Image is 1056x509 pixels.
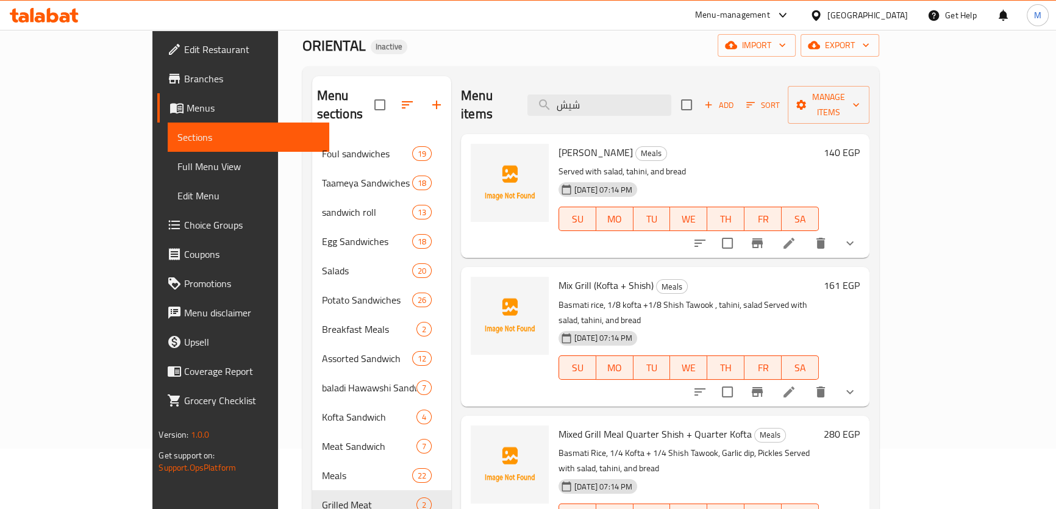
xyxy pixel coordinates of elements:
[569,481,637,493] span: [DATE] 07:14 PM
[157,93,329,123] a: Menus
[685,377,715,407] button: sort-choices
[187,101,319,115] span: Menus
[412,293,432,307] div: items
[417,382,431,394] span: 7
[755,428,785,442] span: Meals
[471,277,549,355] img: Mix Grill (Kofta + Shish)
[177,188,319,203] span: Edit Menu
[157,386,329,415] a: Grocery Checklist
[157,35,329,64] a: Edit Restaurant
[656,279,688,294] div: Meals
[788,86,869,124] button: Manage items
[302,32,366,59] span: ORIENTAL
[416,322,432,336] div: items
[569,332,637,344] span: [DATE] 07:14 PM
[159,427,188,443] span: Version:
[749,210,777,228] span: FR
[168,152,329,181] a: Full Menu View
[699,96,738,115] button: Add
[787,359,814,377] span: SA
[471,425,549,504] img: Mixed Grill Meal Quarter Shish + Quarter Kofta
[754,428,786,443] div: Meals
[638,359,666,377] span: TU
[601,359,629,377] span: MO
[601,210,629,228] span: MO
[157,357,329,386] a: Coverage Report
[416,380,432,395] div: items
[312,198,452,227] div: sandwich roll13
[715,230,740,256] span: Select to update
[635,146,667,161] div: Meals
[157,240,329,269] a: Coupons
[157,327,329,357] a: Upsell
[184,335,319,349] span: Upsell
[471,144,549,222] img: Shish Tawook
[558,425,752,443] span: Mixed Grill Meal Quarter Shish + Quarter Kofta
[322,176,412,190] span: Taameya Sandwiches
[797,90,860,120] span: Manage items
[596,207,633,231] button: MO
[558,355,596,380] button: SU
[564,210,591,228] span: SU
[412,176,432,190] div: items
[782,385,796,399] a: Edit menu item
[413,294,431,306] span: 26
[157,210,329,240] a: Choice Groups
[312,432,452,461] div: Meat Sandwich7
[707,355,744,380] button: TH
[835,377,865,407] button: show more
[633,207,671,231] button: TU
[417,441,431,452] span: 7
[322,410,416,424] div: Kofta Sandwich
[413,470,431,482] span: 22
[413,353,431,365] span: 12
[177,159,319,174] span: Full Menu View
[168,181,329,210] a: Edit Menu
[657,280,687,294] span: Meals
[413,236,431,247] span: 18
[322,322,416,336] span: Breakfast Meals
[827,9,908,22] div: [GEOGRAPHIC_DATA]
[718,34,796,57] button: import
[157,269,329,298] a: Promotions
[184,218,319,232] span: Choice Groups
[184,364,319,379] span: Coverage Report
[417,411,431,423] span: 4
[322,380,416,395] span: baladi Hawawshi Sandwich
[312,344,452,373] div: Assorted Sandwich12
[157,64,329,93] a: Branches
[371,40,407,54] div: Inactive
[558,164,819,179] p: Served with salad, tahini, and bread
[824,144,860,161] h6: 140 EGP
[824,425,860,443] h6: 280 EGP
[159,447,215,463] span: Get support on:
[699,96,738,115] span: Add item
[746,98,780,112] span: Sort
[727,38,786,53] span: import
[715,379,740,405] span: Select to update
[322,351,412,366] span: Assorted Sandwich
[371,41,407,52] span: Inactive
[322,146,412,161] span: Foul sandwiches
[782,236,796,251] a: Edit menu item
[184,247,319,262] span: Coupons
[685,229,715,258] button: sort-choices
[312,315,452,344] div: Breakfast Meals2
[527,94,671,116] input: search
[743,229,772,258] button: Branch-specific-item
[738,96,788,115] span: Sort items
[782,355,819,380] button: SA
[712,359,740,377] span: TH
[843,385,857,399] svg: Show Choices
[744,207,782,231] button: FR
[806,229,835,258] button: delete
[743,96,783,115] button: Sort
[675,210,702,228] span: WE
[322,468,412,483] span: Meals
[413,207,431,218] span: 13
[191,427,210,443] span: 1.0.0
[461,87,513,123] h2: Menu items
